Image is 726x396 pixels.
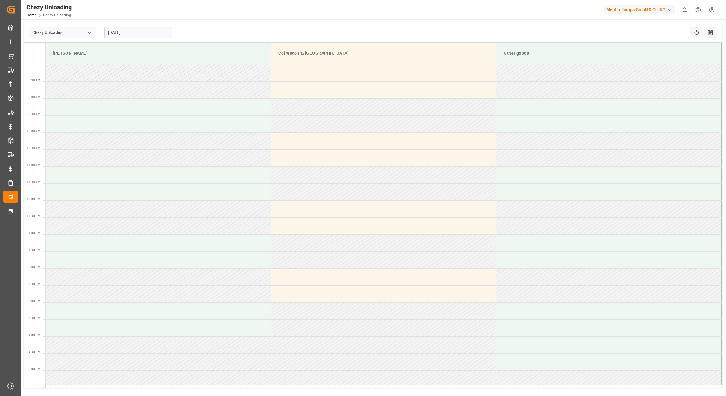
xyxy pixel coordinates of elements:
span: 12:00 PM [26,198,40,201]
button: Melitta Europa GmbH & Co. KG [604,4,678,15]
span: 8:30 AM [29,79,40,82]
div: [PERSON_NAME] [50,48,266,59]
div: Other goods [501,48,717,59]
button: open menu [85,28,94,37]
span: 1:00 PM [29,232,40,235]
span: 10:30 AM [26,147,40,150]
span: 3:30 PM [29,316,40,320]
span: 1:30 PM [29,249,40,252]
span: 11:30 AM [26,181,40,184]
span: 12:30 PM [26,215,40,218]
input: DD.MM.YYYY [104,27,172,38]
div: Cofresco PL/[GEOGRAPHIC_DATA] [276,48,491,59]
span: 2:00 PM [29,266,40,269]
span: 2:30 PM [29,283,40,286]
span: 4:30 PM [29,350,40,354]
span: 3:00 PM [29,300,40,303]
span: 11:00 AM [26,164,40,167]
a: Home [26,13,36,17]
span: 9:00 AM [29,96,40,99]
span: 4:00 PM [29,333,40,337]
div: Melitta Europa GmbH & Co. KG [604,5,675,14]
span: 10:00 AM [26,130,40,133]
div: Chezy Unloading [26,3,72,12]
button: Help Center [691,3,705,17]
span: 5:00 PM [29,367,40,371]
span: 9:30 AM [29,113,40,116]
input: Type to search/select [29,27,96,38]
button: show 0 new notifications [678,3,691,17]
